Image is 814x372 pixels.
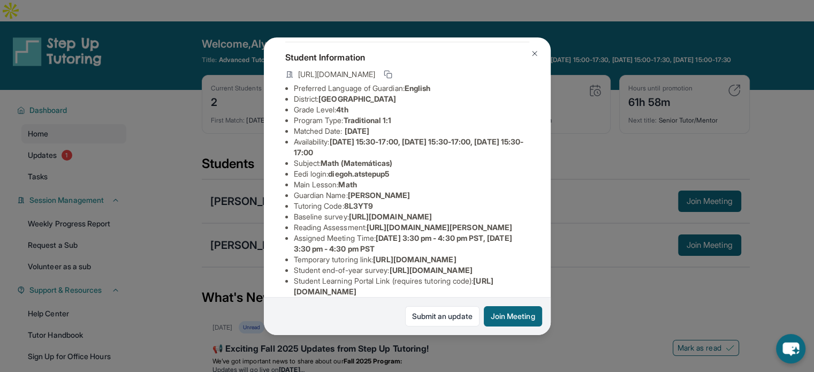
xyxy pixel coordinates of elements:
[294,126,529,136] li: Matched Date:
[298,69,375,80] span: [URL][DOMAIN_NAME]
[338,180,356,189] span: Math
[294,136,529,158] li: Availability:
[294,94,529,104] li: District:
[285,51,529,64] h4: Student Information
[294,201,529,211] li: Tutoring Code :
[294,190,529,201] li: Guardian Name :
[294,211,529,222] li: Baseline survey :
[405,306,480,327] a: Submit an update
[373,255,456,264] span: [URL][DOMAIN_NAME]
[294,276,529,297] li: Student Learning Portal Link (requires tutoring code) :
[776,334,805,363] button: chat-button
[343,116,391,125] span: Traditional 1:1
[336,105,348,114] span: 4th
[321,158,392,168] span: Math (Matemáticas)
[294,265,529,276] li: Student end-of-year survey :
[530,49,539,58] img: Close Icon
[294,222,529,233] li: Reading Assessment :
[344,201,373,210] span: 8L3YT9
[345,126,369,135] span: [DATE]
[294,169,529,179] li: Eedi login :
[294,83,529,94] li: Preferred Language of Guardian:
[367,223,512,232] span: [URL][DOMAIN_NAME][PERSON_NAME]
[294,179,529,190] li: Main Lesson :
[294,104,529,115] li: Grade Level:
[382,68,394,81] button: Copy link
[328,169,389,178] span: diegoh.atstepup5
[405,83,431,93] span: English
[294,233,529,254] li: Assigned Meeting Time :
[294,233,512,253] span: [DATE] 3:30 pm - 4:30 pm PST, [DATE] 3:30 pm - 4:30 pm PST
[389,265,472,275] span: [URL][DOMAIN_NAME]
[294,254,529,265] li: Temporary tutoring link :
[318,94,396,103] span: [GEOGRAPHIC_DATA]
[294,137,524,157] span: [DATE] 15:30-17:00, [DATE] 15:30-17:00, [DATE] 15:30-17:00
[349,212,432,221] span: [URL][DOMAIN_NAME]
[294,158,529,169] li: Subject :
[484,306,542,327] button: Join Meeting
[294,115,529,126] li: Program Type:
[348,191,410,200] span: [PERSON_NAME]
